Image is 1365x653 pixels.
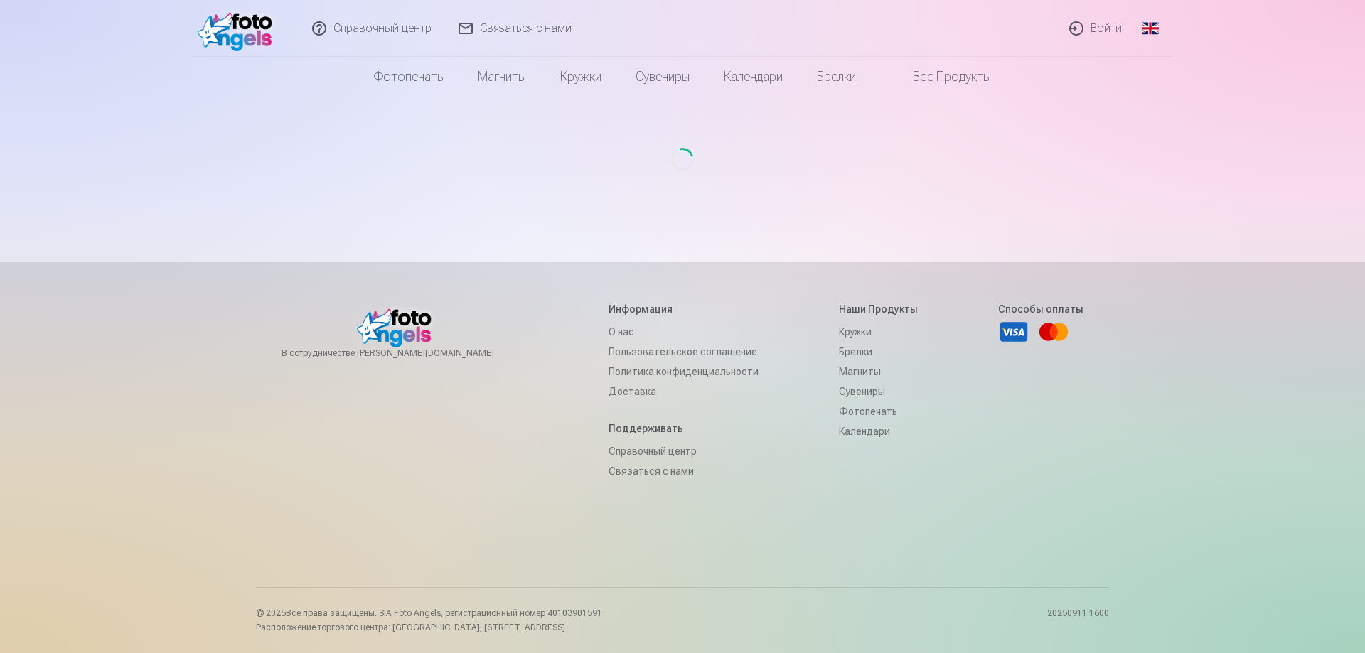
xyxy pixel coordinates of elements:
font: Поддерживать [609,423,683,434]
a: Сувениры [619,57,707,97]
font: Доставка [609,386,656,397]
font: Календари [724,69,783,84]
a: Политика конфиденциальности [609,362,759,382]
font: О нас [609,326,634,338]
a: Кружки [543,57,619,97]
a: Магниты [839,362,918,382]
font: Фотопечать [839,406,897,417]
font: Способы оплаты [998,303,1083,315]
a: Кружки [839,322,918,342]
font: Все продукты [913,69,991,84]
font: Справочный центр [333,21,432,35]
font: Справочный центр [609,446,697,457]
font: , [377,608,379,618]
font: Сувениры [839,386,885,397]
img: /fa3 [198,6,279,51]
a: Справочный центр [609,441,759,461]
a: [DOMAIN_NAME] [425,347,528,359]
font: Фотопечать [374,69,444,84]
font: Брелки [839,346,872,357]
font: Связаться с нами [480,21,572,35]
a: Связаться с нами [609,461,759,481]
a: Все продукты [873,57,1008,97]
font: В сотрудничестве [PERSON_NAME] [282,348,425,358]
a: Пользовательское соглашение [609,342,759,362]
font: Кружки [560,69,601,84]
font: Магниты [839,366,881,377]
a: Магниты [461,57,543,97]
a: Календари [839,421,918,441]
font: Расположение торгового центра: [GEOGRAPHIC_DATA], [STREET_ADDRESS] [256,622,565,632]
font: Наши продукты [839,303,918,315]
font: Кружки [839,326,872,338]
font: Календари [839,426,890,437]
a: Календари [707,57,800,97]
a: О нас [609,322,759,342]
font: [DOMAIN_NAME] [425,348,494,358]
font: Войти [1091,21,1122,35]
font: Все права защищены. [286,608,377,618]
font: © 2025 [256,608,286,618]
font: 20250911.1600 [1047,608,1109,618]
font: Пользовательское соглашение [609,346,757,357]
a: Брелки [800,57,873,97]
font: SIA Foto Angels, регистрационный номер 40103901591 [379,608,602,618]
font: Информация [609,303,673,315]
a: Фотопечать [839,401,918,421]
font: Связаться с нами [609,465,694,477]
a: Доставка [609,382,759,401]
font: Магниты [478,69,526,84]
a: Сувениры [839,382,918,401]
a: Брелки [839,342,918,362]
a: Фотопечать [357,57,461,97]
font: Брелки [817,69,856,84]
font: Сувениры [636,69,690,84]
font: Политика конфиденциальности [609,366,759,377]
